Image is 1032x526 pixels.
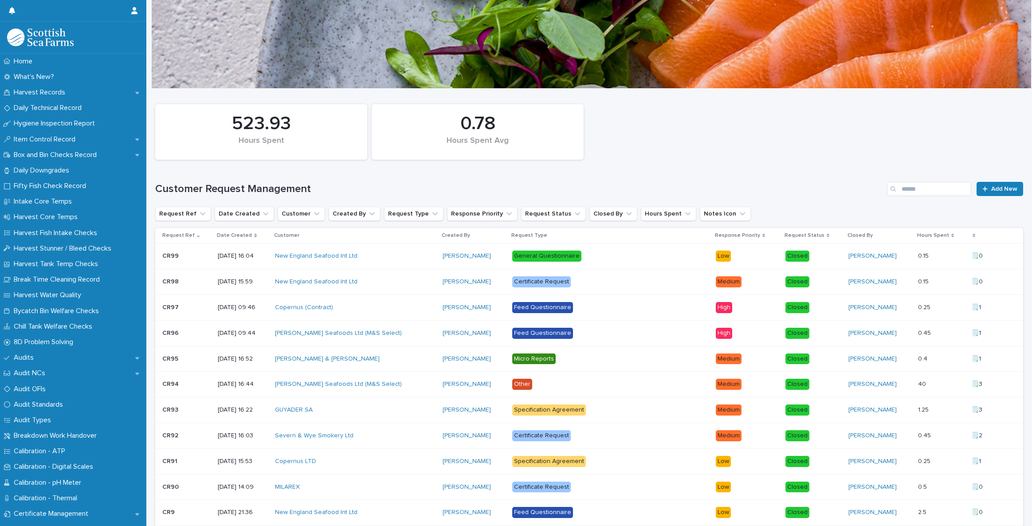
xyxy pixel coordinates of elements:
div: Certificate Request [512,430,571,441]
div: Medium [716,379,742,390]
p: 8D Problem Solving [10,338,80,346]
p: 🗒️1 [971,456,983,465]
p: Hygiene Inspection Report [10,119,102,128]
a: [PERSON_NAME] [848,330,897,337]
div: Closed [785,456,809,467]
p: Harvest Tank Temp Checks [10,260,105,268]
a: [PERSON_NAME] [443,458,491,465]
div: Medium [716,353,742,365]
a: [PERSON_NAME] [848,509,897,516]
p: CR99 [162,251,181,260]
a: [PERSON_NAME] [443,278,491,286]
p: Chill Tank Welfare Checks [10,322,99,331]
div: General Questionnaire [512,251,581,262]
p: 0.5 [918,482,929,491]
div: Other [512,379,532,390]
div: Low [716,507,731,518]
button: Request Status [521,207,586,221]
p: Request Ref [162,231,195,240]
p: [DATE] 16:22 [218,406,267,414]
div: Closed [785,430,809,441]
div: Closed [785,302,809,313]
p: CR9 [162,507,177,516]
div: Medium [716,430,742,441]
p: Harvest Records [10,88,72,97]
tr: CR96CR96 [DATE] 09:44[PERSON_NAME] Seafoods Ltd (M&S Select) [PERSON_NAME] Feed QuestionnaireHigh... [155,320,1023,346]
p: Audit Standards [10,400,70,409]
a: [PERSON_NAME] [848,278,897,286]
button: Response Priority [447,207,518,221]
div: Feed Questionnaire [512,302,573,313]
p: Date Created [217,231,252,240]
h1: Customer Request Management [155,183,883,196]
p: 🗒️0 [971,482,985,491]
button: Closed By [589,207,637,221]
a: [PERSON_NAME] [443,330,491,337]
button: Request Ref [155,207,211,221]
p: Audit OFIs [10,385,53,393]
tr: CR92CR92 [DATE] 16:03Severn & Wye Smokery Ltd [PERSON_NAME] Certificate RequestMediumClosed[PERSO... [155,423,1023,448]
p: 0.15 [918,276,930,286]
p: Audit Types [10,416,58,424]
a: [PERSON_NAME] [848,432,897,440]
p: 🗒️2 [971,430,984,440]
button: Request Type [384,207,443,221]
a: [PERSON_NAME] [443,304,491,311]
p: Audits [10,353,41,362]
p: Request Type [511,231,547,240]
p: Harvest Stunner / Bleed Checks [10,244,118,253]
p: Fifty Fish Check Record [10,182,93,190]
p: Created By [442,231,470,240]
p: Calibration - Thermal [10,494,84,502]
p: What's New? [10,73,61,81]
p: Harvest Fish Intake Checks [10,229,104,237]
p: Customer [274,231,299,240]
a: [PERSON_NAME] Seafoods Ltd (M&S Select) [275,330,402,337]
button: Date Created [215,207,274,221]
a: [PERSON_NAME] [848,355,897,363]
p: 🗒️1 [971,353,983,363]
a: Add New [977,182,1023,196]
p: CR92 [162,430,180,440]
div: Closed [785,507,809,518]
a: New England Seafood Int Ltd [275,509,357,516]
input: Search [887,182,971,196]
p: CR93 [162,404,180,414]
a: [PERSON_NAME] [848,304,897,311]
a: [PERSON_NAME] [443,381,491,388]
a: MILAREX [275,483,300,491]
div: Medium [716,276,742,287]
div: Hours Spent [170,136,352,155]
div: 523.93 [170,113,352,135]
tr: CR95CR95 [DATE] 16:52[PERSON_NAME] & [PERSON_NAME] [PERSON_NAME] Micro ReportsMediumClosed[PERSON... [155,346,1023,372]
p: Audit NCs [10,369,52,377]
p: 0.25 [918,456,932,465]
div: Specification Agreement [512,456,586,467]
div: 0.78 [387,113,569,135]
a: [PERSON_NAME] [443,509,491,516]
div: High [716,328,732,339]
p: 🗒️3 [971,404,984,414]
p: 0.15 [918,251,930,260]
a: [PERSON_NAME] & [PERSON_NAME] [275,355,380,363]
p: Daily Technical Record [10,104,89,112]
div: Certificate Request [512,482,571,493]
div: Closed [785,379,809,390]
div: Low [716,482,731,493]
tr: CR97CR97 [DATE] 09:46Copernus (Contract) [PERSON_NAME] Feed QuestionnaireHighClosed[PERSON_NAME] ... [155,294,1023,320]
p: 1.25 [918,404,930,414]
a: [PERSON_NAME] [848,252,897,260]
p: 🗒️0 [971,276,985,286]
div: Low [716,456,731,467]
p: 0.45 [918,430,933,440]
p: [DATE] 15:53 [218,458,267,465]
a: Copernus (Contract) [275,304,333,311]
p: 0.4 [918,353,929,363]
p: 🗒️1 [971,328,983,337]
p: Calibration - Digital Scales [10,463,100,471]
a: [PERSON_NAME] [848,483,897,491]
tr: CR90CR90 [DATE] 14:09MILAREX [PERSON_NAME] Certificate RequestLowClosed[PERSON_NAME] 0.50.5 🗒️0🗒️0 [155,474,1023,500]
tr: CR99CR99 [DATE] 16:04New England Seafood Int Ltd [PERSON_NAME] General QuestionnaireLowClosed[PER... [155,243,1023,269]
tr: CR9CR9 [DATE] 21:36New England Seafood Int Ltd [PERSON_NAME] Feed QuestionnaireLowClosed[PERSON_N... [155,500,1023,526]
p: Item Control Record [10,135,82,144]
